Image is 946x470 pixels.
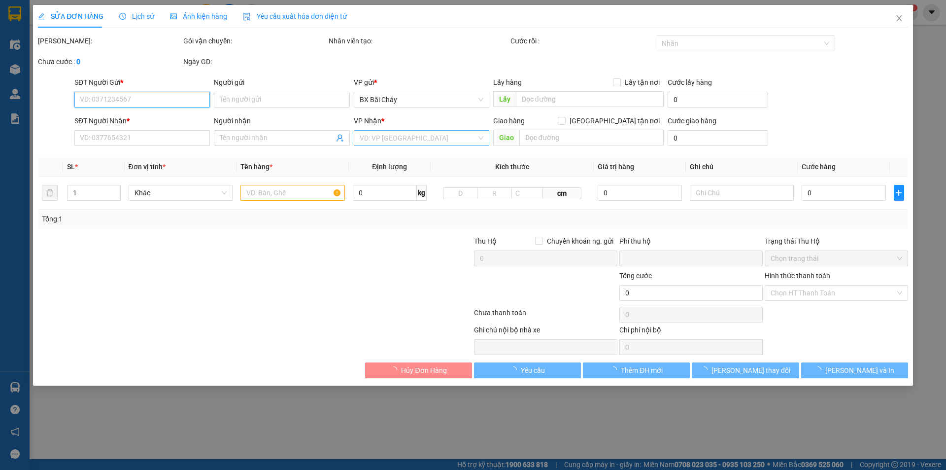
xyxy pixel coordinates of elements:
span: Chuyển khoản ng. gửi [543,236,617,247]
span: kg [417,185,427,201]
label: Hình thức thanh toán [765,272,830,280]
button: [PERSON_NAME] thay đổi [692,362,799,378]
span: Tổng cước [619,272,652,280]
div: Phí thu hộ [619,236,763,251]
button: Close [885,5,913,33]
span: cm [543,187,581,199]
div: [PERSON_NAME]: [38,36,181,46]
span: Đơn vị tính [129,163,166,171]
span: loading [610,366,621,373]
button: Hủy Đơn Hàng [365,362,472,378]
div: Chi phí nội bộ [619,325,763,339]
input: Cước giao hàng [668,130,768,146]
span: Giao [493,130,519,145]
div: VP gửi [354,77,489,88]
span: Yêu cầu xuất hóa đơn điện tử [243,12,347,20]
span: Lấy hàng [493,78,522,86]
span: Giá trị hàng [598,163,634,171]
span: Yêu cầu [521,365,545,376]
button: plus [894,185,904,201]
div: Ghi chú nội bộ nhà xe [474,325,617,339]
input: R [477,187,512,199]
input: Dọc đường [519,130,664,145]
div: Người gửi [214,77,349,88]
span: Ảnh kiện hàng [170,12,227,20]
span: loading [510,366,521,373]
span: loading [390,366,401,373]
span: loading [701,366,711,373]
input: Dọc đường [516,91,664,107]
button: Yêu cầu [474,362,581,378]
span: Cước hàng [802,163,836,171]
div: Gói vận chuyển: [183,36,327,46]
span: Lấy [493,91,516,107]
span: [PERSON_NAME] và In [825,365,894,376]
div: Người nhận [214,115,349,126]
th: Ghi chú [686,157,798,177]
span: Thu Hộ [474,237,497,245]
span: Lịch sử [119,12,154,20]
input: Ghi Chú [690,185,794,201]
span: picture [170,13,177,20]
span: plus [894,189,904,197]
span: [GEOGRAPHIC_DATA] tận nơi [566,115,664,126]
span: Lấy tận nơi [621,77,664,88]
span: user-add [336,134,344,142]
span: SỬA ĐƠN HÀNG [38,12,103,20]
input: VD: Bàn, Ghế [240,185,345,201]
div: Tổng: 1 [42,214,365,224]
span: Thêm ĐH mới [621,365,663,376]
span: Giao hàng [493,117,525,125]
div: Ngày GD: [183,56,327,67]
label: Cước lấy hàng [668,78,712,86]
span: Tên hàng [240,163,272,171]
span: Định lượng [372,163,407,171]
span: SL [67,163,75,171]
button: [PERSON_NAME] và In [801,362,908,378]
span: loading [814,366,825,373]
span: [PERSON_NAME] thay đổi [711,365,790,376]
span: VP Nhận [354,117,381,125]
div: Chưa cước : [38,56,181,67]
span: close [895,14,903,22]
input: C [511,187,543,199]
img: icon [243,13,251,21]
span: Kích thước [495,163,529,171]
div: SĐT Người Gửi [74,77,210,88]
div: Cước rồi : [510,36,654,46]
label: Cước giao hàng [668,117,716,125]
div: Chưa thanh toán [473,307,618,325]
span: Chọn trạng thái [771,251,902,266]
button: delete [42,185,58,201]
input: D [443,187,478,199]
span: Hủy Đơn Hàng [401,365,446,376]
button: Thêm ĐH mới [583,362,690,378]
div: SĐT Người Nhận [74,115,210,126]
span: Khác [135,185,227,200]
input: Cước lấy hàng [668,92,768,108]
span: BX Bãi Cháy [360,92,483,107]
span: clock-circle [119,13,126,20]
div: Trạng thái Thu Hộ [765,236,908,247]
span: edit [38,13,45,20]
b: 0 [76,58,80,66]
div: Nhân viên tạo: [329,36,508,46]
